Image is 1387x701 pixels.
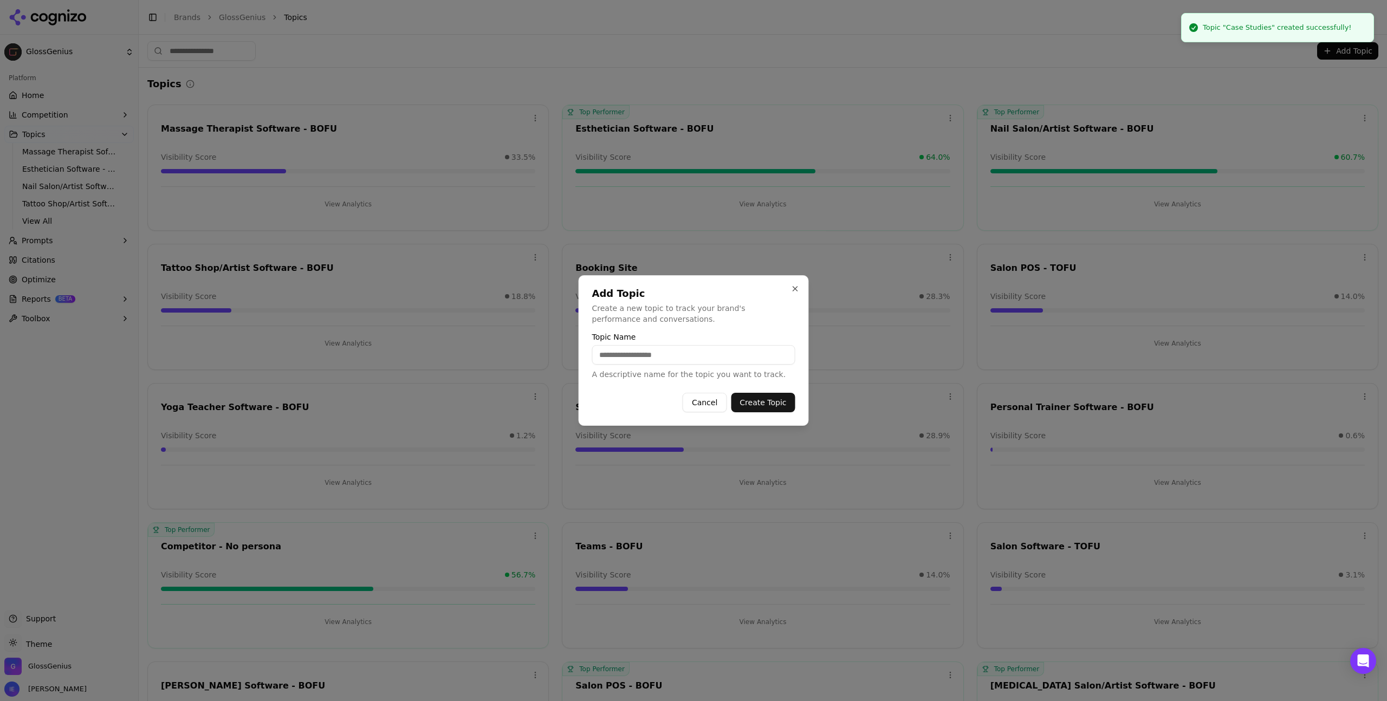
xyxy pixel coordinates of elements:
button: Create Topic [731,393,795,412]
h2: Add Topic [592,289,795,298]
p: A descriptive name for the topic you want to track. [592,369,795,380]
button: Cancel [683,393,727,412]
label: Topic Name [592,333,795,341]
p: Create a new topic to track your brand's performance and conversations. [592,303,795,324]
